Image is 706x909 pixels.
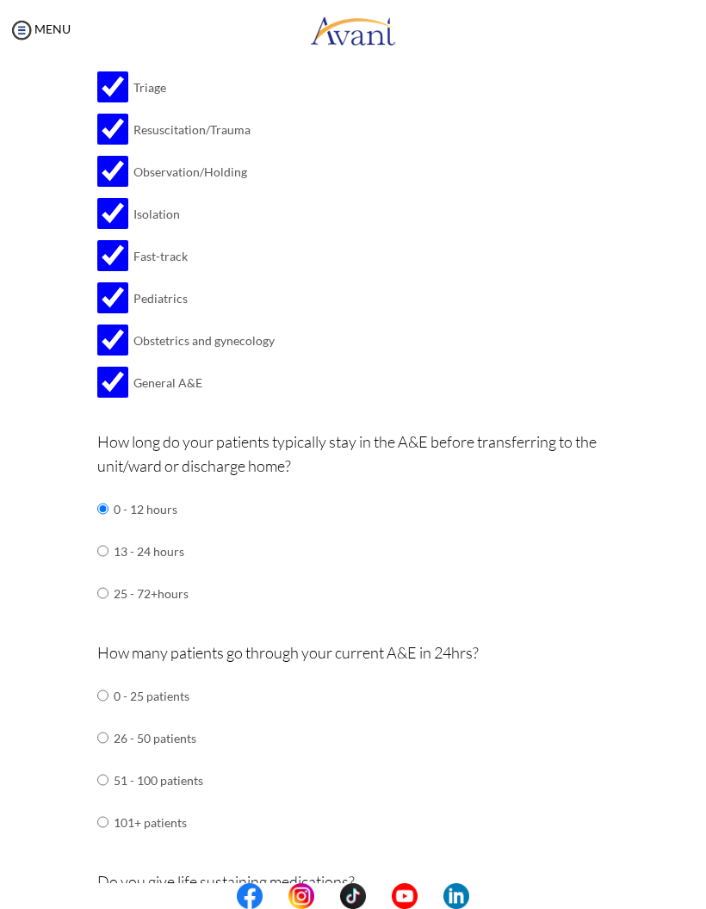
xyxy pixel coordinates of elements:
td: 101+ patients [114,801,203,844]
img: li.png [443,883,469,909]
img: fb.png [237,883,263,909]
td: Observation/Holding [133,151,275,193]
td: Pediatrics [133,277,275,319]
td: Obstetrics and gynecology [133,319,275,362]
img: blank.png [263,883,288,909]
img: yt.png [392,883,418,909]
td: Fast-track [133,235,275,277]
td: Isolation [133,193,275,235]
img: in.png [288,883,314,909]
p: Do you give life sustaining medications? [97,869,610,894]
td: 0 - 25 patients [114,675,203,717]
td: Triage [133,66,275,108]
img: logo.png [310,4,396,56]
td: 25 - 72+hours [114,572,189,615]
td: Resuscitation/Trauma [133,108,275,151]
p: How many patients go through your current A&E in 24hrs? [97,640,610,665]
p: How long do your patients typically stay in the A&E before transferring to the unit/ward or disch... [97,430,610,478]
img: blank.png [366,883,392,909]
td: General A&E [133,362,275,404]
a: MENU [9,22,71,36]
img: blank.png [418,883,443,909]
img: blank.png [314,883,340,909]
td: 0 - 12 hours [114,488,189,530]
img: icon-menu.png [9,17,34,43]
td: 13 - 24 hours [114,530,189,572]
img: tt.png [340,883,366,909]
td: 51 - 100 patients [114,759,203,801]
td: 26 - 50 patients [114,717,203,759]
